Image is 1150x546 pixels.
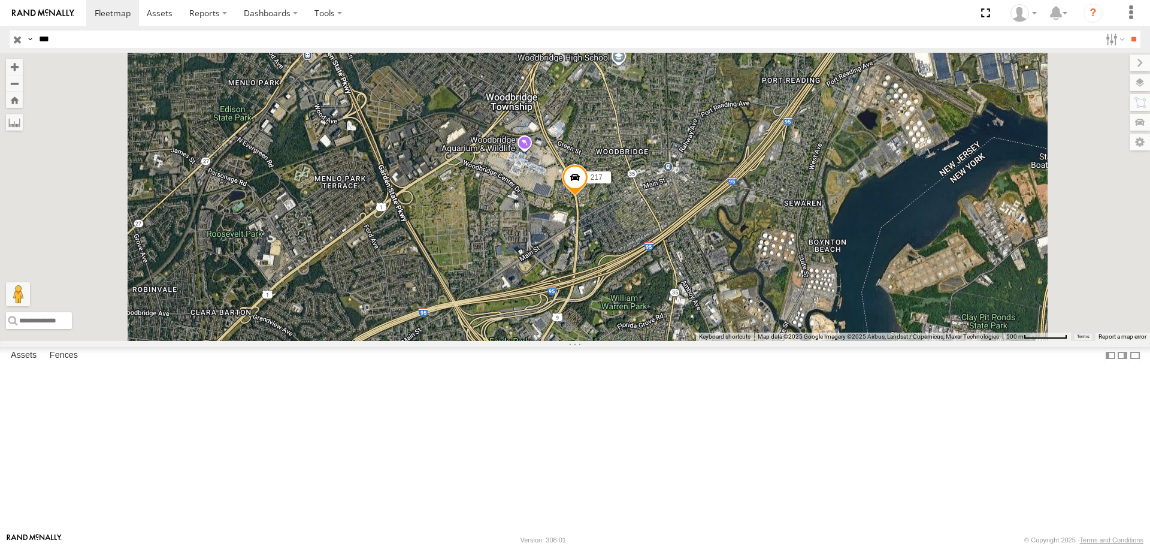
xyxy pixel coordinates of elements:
[1098,333,1146,340] a: Report a map error
[5,348,43,364] label: Assets
[1129,347,1141,364] label: Hide Summary Table
[1006,4,1041,22] div: Kerry Mac Phee
[1104,347,1116,364] label: Dock Summary Table to the Left
[1101,31,1127,48] label: Search Filter Options
[1080,536,1143,544] a: Terms and Conditions
[1006,333,1024,340] span: 500 m
[1130,134,1150,150] label: Map Settings
[6,114,23,131] label: Measure
[699,333,750,341] button: Keyboard shortcuts
[1116,347,1128,364] label: Dock Summary Table to the Right
[1077,334,1090,339] a: Terms (opens in new tab)
[25,31,35,48] label: Search Query
[7,534,62,546] a: Visit our Website
[758,333,999,340] span: Map data ©2025 Google Imagery ©2025 Airbus, Landsat / Copernicus, Maxar Technologies
[6,92,23,108] button: Zoom Home
[1003,333,1071,341] button: Map Scale: 500 m per 69 pixels
[591,173,603,182] span: 217
[520,536,566,544] div: Version: 308.01
[44,348,84,364] label: Fences
[6,282,30,306] button: Drag Pegman onto the map to open Street View
[1084,4,1103,23] i: ?
[6,59,23,75] button: Zoom in
[12,9,74,17] img: rand-logo.svg
[1024,536,1143,544] div: © Copyright 2025 -
[6,75,23,92] button: Zoom out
